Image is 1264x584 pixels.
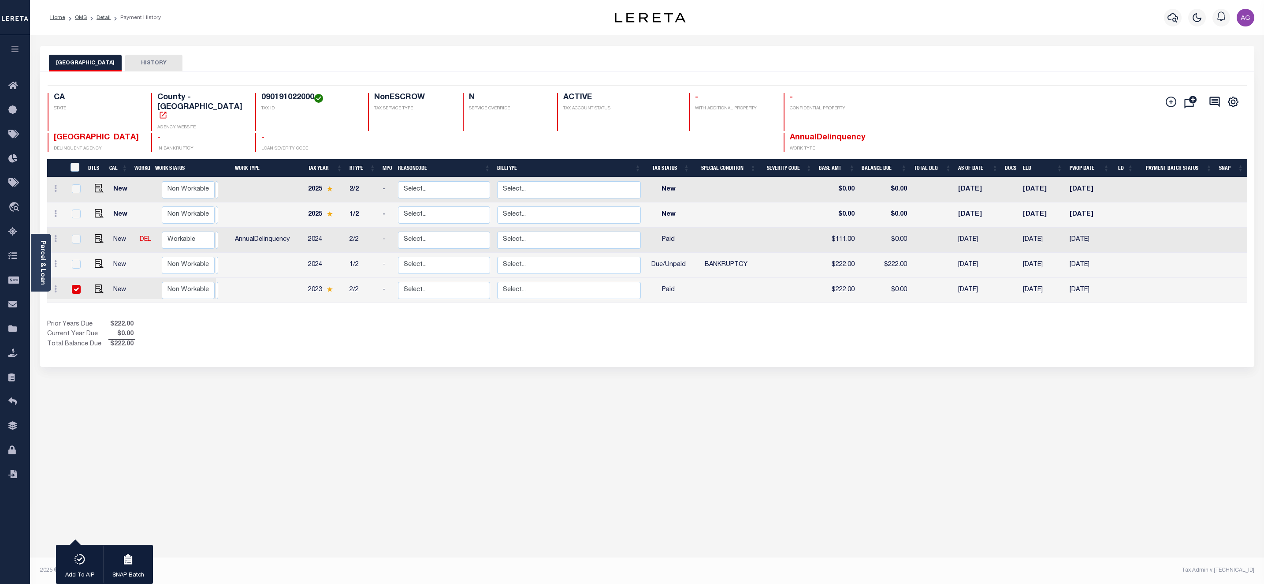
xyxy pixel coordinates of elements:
[346,159,379,177] th: RType: activate to sort column ascending
[47,159,65,177] th: &nbsp;&nbsp;&nbsp;&nbsp;&nbsp;&nbsp;&nbsp;&nbsp;&nbsp;&nbsp;
[858,228,910,253] td: $0.00
[152,159,216,177] th: Work Status
[157,93,245,122] h4: County - [GEOGRAPHIC_DATA]
[231,159,304,177] th: Work Type
[1019,159,1066,177] th: ELD: activate to sort column ascending
[790,94,793,101] span: -
[305,177,346,202] td: 2025
[379,202,394,228] td: -
[615,13,685,22] img: logo-dark.svg
[1066,159,1113,177] th: PWOP Date: activate to sort column ascending
[790,146,877,152] p: WORK TYPE
[75,15,87,20] a: OMS
[1019,228,1066,253] td: [DATE]
[644,253,693,278] td: Due/Unpaid
[47,320,108,329] td: Prior Years Due
[911,159,955,177] th: Total DLQ: activate to sort column ascending
[815,202,858,228] td: $0.00
[1066,278,1113,303] td: [DATE]
[54,134,139,142] span: [GEOGRAPHIC_DATA]
[644,278,693,303] td: Paid
[49,55,122,71] button: [GEOGRAPHIC_DATA]
[644,159,693,177] th: Tax Status: activate to sort column ascending
[693,159,759,177] th: Special Condition: activate to sort column ascending
[790,134,866,142] span: AnnualDelinquency
[261,146,358,152] p: LOAN SEVERITY CODE
[1001,159,1019,177] th: Docs
[563,105,678,112] p: TAX ACCOUNT STATUS
[379,228,394,253] td: -
[1113,159,1137,177] th: LD: activate to sort column ascending
[1066,177,1113,202] td: [DATE]
[54,105,141,112] p: STATE
[261,93,358,103] h4: 090191022000
[374,93,452,103] h4: NonESCROW
[1019,202,1066,228] td: [DATE]
[379,159,394,177] th: MPO
[346,228,379,253] td: 2/2
[955,253,1001,278] td: [DATE]
[157,124,245,131] p: AGENCY WEBSITE
[695,94,698,101] span: -
[1216,159,1247,177] th: SNAP: activate to sort column ascending
[327,211,333,217] img: Star.svg
[305,159,346,177] th: Tax Year: activate to sort column ascending
[815,278,858,303] td: $222.00
[110,177,136,202] td: New
[1066,202,1113,228] td: [DATE]
[469,105,546,112] p: SERVICE OVERRIDE
[955,159,1001,177] th: As of Date: activate to sort column ascending
[644,228,693,253] td: Paid
[815,228,858,253] td: $111.00
[858,159,910,177] th: Balance Due: activate to sort column ascending
[108,329,135,339] span: $0.00
[379,177,394,202] td: -
[327,286,333,292] img: Star.svg
[494,159,644,177] th: BillType: activate to sort column ascending
[261,105,358,112] p: TAX ID
[815,177,858,202] td: $0.00
[346,278,379,303] td: 2/2
[1019,253,1066,278] td: [DATE]
[305,253,346,278] td: 2024
[110,228,136,253] td: New
[111,14,161,22] li: Payment History
[108,340,135,349] span: $222.00
[261,134,264,142] span: -
[47,329,108,339] td: Current Year Due
[955,228,1001,253] td: [DATE]
[108,320,135,329] span: $222.00
[394,159,494,177] th: ReasonCode: activate to sort column ascending
[231,228,304,253] td: AnnualDelinquency
[346,202,379,228] td: 1/2
[1066,253,1113,278] td: [DATE]
[54,146,141,152] p: DELINQUENT AGENCY
[955,202,1001,228] td: [DATE]
[1237,9,1254,26] img: svg+xml;base64,PHN2ZyB4bWxucz0iaHR0cDovL3d3dy53My5vcmcvMjAwMC9zdmciIHBvaW50ZXItZXZlbnRzPSJub25lIi...
[790,105,877,112] p: CONFIDENTIAL PROPERTY
[54,93,141,103] h4: CA
[8,202,22,213] i: travel_explore
[110,278,136,303] td: New
[110,253,136,278] td: New
[346,253,379,278] td: 1/2
[125,55,182,71] button: HISTORY
[1019,177,1066,202] td: [DATE]
[106,159,131,177] th: CAL: activate to sort column ascending
[85,159,106,177] th: DTLS
[858,253,910,278] td: $222.00
[50,15,65,20] a: Home
[644,177,693,202] td: New
[131,159,152,177] th: WorkQ
[1137,159,1216,177] th: Payment Batch Status: activate to sort column ascending
[955,278,1001,303] td: [DATE]
[815,159,858,177] th: Base Amt: activate to sort column ascending
[39,240,45,285] a: Parcel & Loan
[955,177,1001,202] td: [DATE]
[759,159,815,177] th: Severity Code: activate to sort column ascending
[379,253,394,278] td: -
[305,278,346,303] td: 2023
[65,159,85,177] th: &nbsp;
[563,93,678,103] h4: ACTIVE
[110,202,136,228] td: New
